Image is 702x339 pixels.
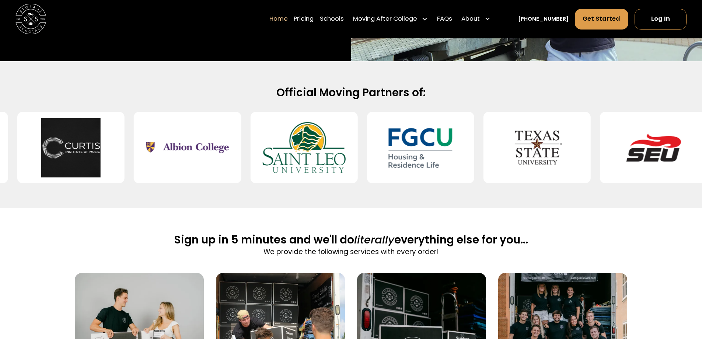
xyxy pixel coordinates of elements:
a: Schools [320,8,344,30]
a: [PHONE_NUMBER] [518,15,569,23]
a: Log In [635,9,687,30]
div: Moving After College [353,15,417,24]
a: home [15,4,46,34]
a: Get Started [575,9,629,30]
span: literally [354,232,394,247]
div: Moving After College [350,8,431,30]
h2: Sign up in 5 minutes and we'll do everything else for you... [174,233,528,247]
a: Home [269,8,288,30]
img: Albion College [146,118,229,177]
h2: Official Moving Partners of: [106,86,597,100]
a: FAQs [437,8,452,30]
img: Saint Leo University [263,118,346,177]
img: Florida Gulf Coast University [379,118,462,177]
a: Pricing [294,8,314,30]
p: We provide the following services with every order! [174,247,528,257]
div: About [461,15,480,24]
img: Curtis Institute of Music [29,118,112,177]
div: About [458,8,494,30]
img: Texas State University [496,118,579,177]
img: Storage Scholars main logo [15,4,46,34]
img: Southeastern University [612,118,695,177]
